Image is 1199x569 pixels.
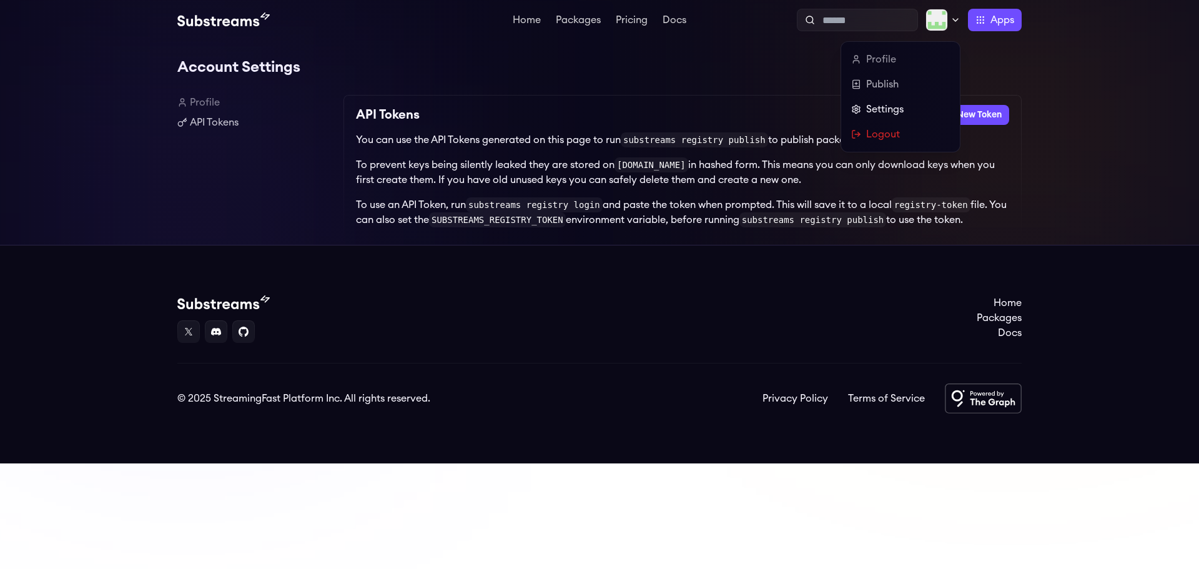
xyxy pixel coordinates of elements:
h2: API Tokens [356,105,420,125]
a: Pricing [613,15,650,27]
a: Settings [851,102,950,117]
a: Logout [851,127,950,142]
code: registry-token [892,197,970,212]
p: To use an API Token, run and paste the token when prompted. This will save it to a local file. Yo... [356,197,1009,227]
a: Home [510,15,543,27]
a: Packages [553,15,603,27]
img: Substream's logo [177,12,270,27]
a: Privacy Policy [762,391,828,406]
button: New Token [949,105,1009,125]
a: Packages [977,310,1022,325]
code: substreams registry publish [621,132,768,147]
a: API Tokens [177,115,333,130]
code: [DOMAIN_NAME] [614,157,688,172]
span: Apps [990,12,1014,27]
a: Publish [851,77,950,92]
code: substreams registry publish [739,212,887,227]
p: To prevent keys being silently leaked they are stored on in hashed form. This means you can only ... [356,157,1009,187]
div: © 2025 StreamingFast Platform Inc. All rights reserved. [177,391,430,406]
code: SUBSTREAMS_REGISTRY_TOKEN [429,212,566,227]
code: substreams registry login [466,197,603,212]
img: Profile [925,9,948,31]
a: Profile [177,95,333,110]
a: Home [977,295,1022,310]
img: Powered by The Graph [945,383,1022,413]
h1: Account Settings [177,55,1022,80]
a: Profile [851,52,950,67]
img: Substream's logo [177,295,270,310]
a: Terms of Service [848,391,925,406]
a: Docs [660,15,689,27]
p: You can use the API Tokens generated on this page to run to publish packages on [356,132,1009,147]
a: Docs [977,325,1022,340]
